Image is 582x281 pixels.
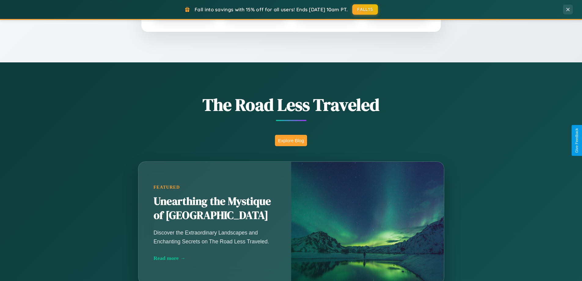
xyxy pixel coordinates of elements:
div: Read more → [154,255,276,261]
h2: Unearthing the Mystique of [GEOGRAPHIC_DATA] [154,194,276,223]
div: Give Feedback [575,128,579,153]
div: Featured [154,185,276,190]
span: Fall into savings with 15% off for all users! Ends [DATE] 10am PT. [195,6,348,13]
button: Explore Blog [275,135,307,146]
h1: The Road Less Traveled [108,93,474,116]
button: FALL15 [352,4,378,15]
p: Discover the Extraordinary Landscapes and Enchanting Secrets on The Road Less Traveled. [154,228,276,246]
